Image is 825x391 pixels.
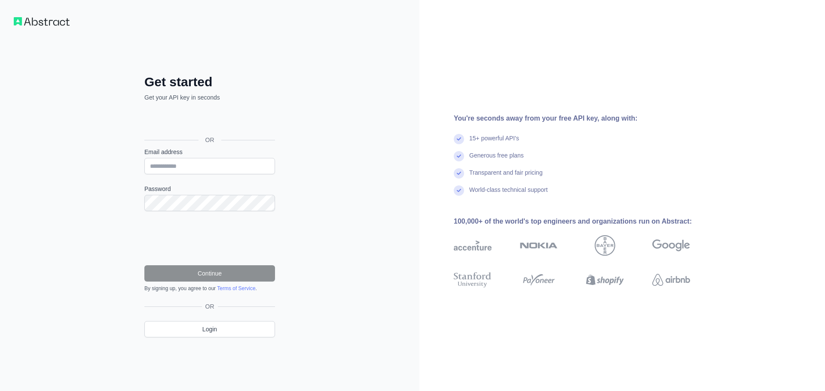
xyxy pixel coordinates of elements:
img: check mark [454,151,464,161]
div: 15+ powerful API's [469,134,519,151]
a: Terms of Service [217,285,255,291]
a: Login [144,321,275,337]
div: Generous free plans [469,151,524,168]
div: Transparent and fair pricing [469,168,543,185]
p: Get your API key in seconds [144,93,275,102]
div: World-class technical support [469,185,548,203]
div: You're seconds away from your free API key, along with: [454,113,718,124]
img: check mark [454,168,464,179]
div: By signing up, you agree to our . [144,285,275,292]
div: 100,000+ of the world's top engineers and organizations run on Abstract: [454,216,718,227]
img: bayer [595,235,615,256]
iframe: Кнопка "Войти с аккаунтом Google" [140,111,278,130]
img: airbnb [652,270,690,289]
span: OR [199,136,221,144]
iframe: reCAPTCHA [144,221,275,255]
button: Continue [144,265,275,282]
span: OR [202,302,218,311]
img: check mark [454,134,464,144]
img: check mark [454,185,464,196]
img: stanford university [454,270,492,289]
h2: Get started [144,74,275,90]
img: payoneer [520,270,558,289]
label: Email address [144,148,275,156]
img: shopify [586,270,624,289]
img: Workflow [14,17,70,26]
img: nokia [520,235,558,256]
img: google [652,235,690,256]
label: Password [144,185,275,193]
img: accenture [454,235,492,256]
